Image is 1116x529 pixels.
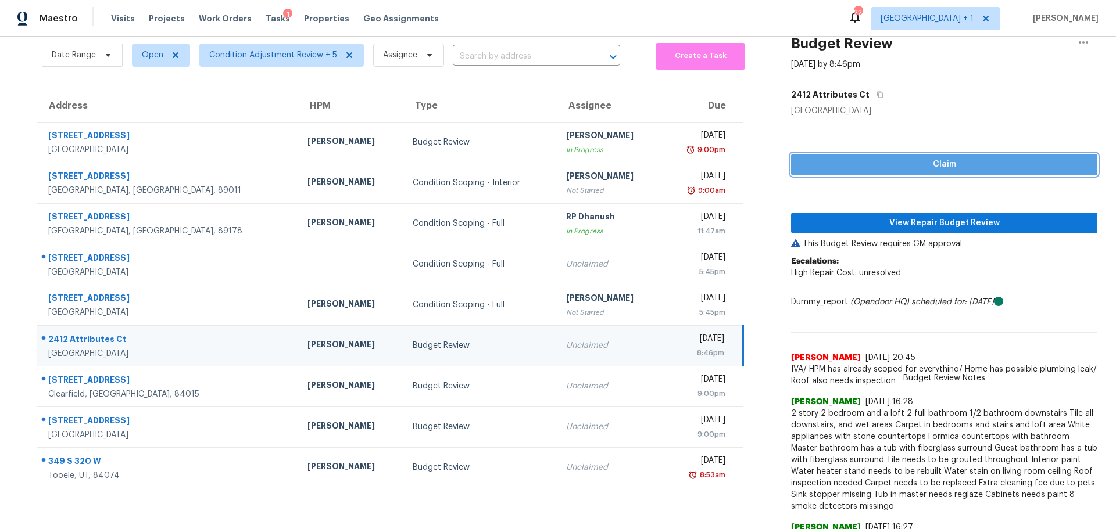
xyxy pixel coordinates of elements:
div: Unclaimed [566,462,652,473]
button: Create a Task [656,43,745,70]
th: HPM [298,89,403,122]
div: [STREET_ADDRESS] [48,252,289,267]
div: In Progress [566,225,652,237]
div: Budget Review [413,462,548,473]
span: High Repair Cost: unresolved [791,269,901,277]
div: Dummy_report [791,296,1097,308]
input: Search by address [453,48,588,66]
div: [PERSON_NAME] [566,292,652,307]
div: Tooele, UT, 84074 [48,470,289,481]
div: 5:45pm [671,266,725,278]
img: Overdue Alarm Icon [686,144,695,156]
div: Budget Review [413,380,548,392]
th: Type [403,89,557,122]
div: Unclaimed [566,340,652,351]
span: [PERSON_NAME] [791,396,861,408]
div: [GEOGRAPHIC_DATA] [48,429,289,441]
div: 8:53am [697,469,725,481]
div: Unclaimed [566,258,652,270]
span: Geo Assignments [363,13,439,24]
div: [PERSON_NAME] [307,176,394,190]
button: Open [605,49,621,65]
div: [DATE] [671,455,725,469]
div: 11:47am [671,225,725,237]
div: [STREET_ADDRESS] [48,374,289,388]
div: Not Started [566,307,652,318]
div: Unclaimed [566,380,652,392]
div: [PERSON_NAME] [307,379,394,394]
div: 22 [854,7,862,19]
div: 9:00pm [695,144,725,156]
b: Escalations: [791,257,839,265]
th: Address [37,89,298,122]
div: 349 S 320 W [48,455,289,470]
div: Not Started [566,185,652,196]
span: Maestro [40,13,78,24]
span: Work Orders [199,13,252,24]
div: [DATE] [671,170,725,185]
span: [DATE] 16:28 [865,398,913,406]
div: 2412 Attributes Ct [48,333,289,348]
div: [DATE] [671,373,725,388]
span: [GEOGRAPHIC_DATA] + 1 [881,13,974,24]
th: Due [661,89,743,122]
div: [DATE] [671,129,725,144]
div: 5:45pm [671,307,725,318]
div: 1 [283,9,292,20]
div: [STREET_ADDRESS] [48,211,289,225]
i: (Opendoor HQ) [850,298,909,306]
div: [STREET_ADDRESS] [48,129,289,144]
button: Claim [791,154,1097,175]
div: 9:00pm [671,429,725,440]
div: [GEOGRAPHIC_DATA] [791,105,1097,117]
div: [GEOGRAPHIC_DATA], [GEOGRAPHIC_DATA], 89178 [48,225,289,237]
span: [PERSON_NAME] [791,352,861,364]
span: [DATE] 20:45 [865,354,915,362]
div: [PERSON_NAME] [566,129,652,144]
div: 9:00am [696,185,725,196]
button: View Repair Budget Review [791,213,1097,234]
div: [GEOGRAPHIC_DATA] [48,307,289,318]
div: Condition Scoping - Full [413,258,548,270]
img: Overdue Alarm Icon [686,185,696,196]
p: This Budget Review requires GM approval [791,238,1097,250]
div: [STREET_ADDRESS] [48,292,289,307]
h2: Budget Review [791,38,893,49]
i: scheduled for: [DATE] [911,298,994,306]
div: [STREET_ADDRESS] [48,415,289,429]
div: [GEOGRAPHIC_DATA] [48,144,289,156]
div: [DATE] [671,333,724,347]
span: Tasks [266,15,290,23]
span: 2 story 2 bedroom and a loft 2 full bathroom 1/2 bathroom downstairs Tile all downstairs, and wet... [791,408,1097,512]
span: View Repair Budget Review [800,216,1088,231]
span: Condition Adjustment Review + 5 [209,49,337,61]
div: [DATE] [671,414,725,429]
button: Copy Address [870,84,885,105]
span: IVA/ HPM has already scoped for everything/ Home has possible plumbing leak/ Roof also needs insp... [791,364,1097,387]
div: Budget Review [413,421,548,433]
span: Budget Review Notes [896,372,992,384]
div: [PERSON_NAME] [566,170,652,185]
div: [PERSON_NAME] [307,339,394,353]
div: [PERSON_NAME] [307,460,394,475]
span: Claim [800,157,1088,172]
span: [PERSON_NAME] [1028,13,1099,24]
div: [DATE] [671,292,725,307]
div: [DATE] by 8:46pm [791,59,860,70]
span: Visits [111,13,135,24]
div: Clearfield, [GEOGRAPHIC_DATA], 84015 [48,388,289,400]
div: Unclaimed [566,421,652,433]
div: [DATE] [671,251,725,266]
span: Open [142,49,163,61]
div: [PERSON_NAME] [307,217,394,231]
div: Condition Scoping - Full [413,218,548,229]
div: [PERSON_NAME] [307,298,394,312]
span: Date Range [52,49,96,61]
div: [DATE] [671,211,725,225]
div: Budget Review [413,340,548,351]
div: Budget Review [413,136,548,148]
img: Overdue Alarm Icon [688,469,697,481]
span: Assignee [383,49,417,61]
span: Properties [304,13,349,24]
span: Projects [149,13,185,24]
